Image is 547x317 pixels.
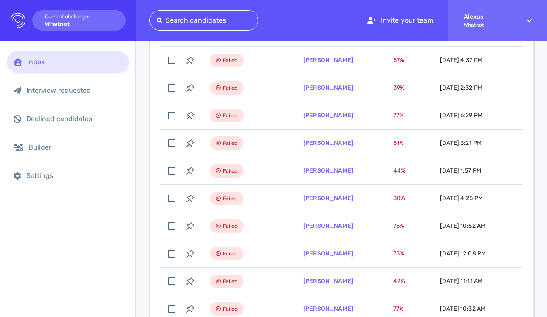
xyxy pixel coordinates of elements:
a: [PERSON_NAME] [303,139,353,147]
span: 76 % [393,222,404,229]
span: [DATE] 4:25 PM [440,195,483,202]
span: 73 % [393,250,404,257]
span: 42 % [393,277,405,285]
a: [PERSON_NAME] [303,250,353,257]
span: [DATE] 10:32 AM [440,305,485,312]
a: [PERSON_NAME] [303,305,353,312]
span: Failed [223,304,238,314]
a: [PERSON_NAME] [303,167,353,174]
span: Failed [223,55,238,65]
a: [PERSON_NAME] [303,277,353,285]
span: 44 % [393,167,406,174]
div: Inbox [27,58,122,66]
span: [DATE] 12:08 PM [440,250,486,257]
strong: Alexus [464,13,511,20]
span: 77 % [393,305,404,312]
span: Failed [223,166,238,176]
span: Failed [223,193,238,204]
span: Failed [223,83,238,93]
span: [DATE] 6:29 PM [440,112,482,119]
a: [PERSON_NAME] [303,84,353,91]
span: 77 % [393,112,404,119]
div: Interview requested [26,86,122,94]
span: [DATE] 2:32 PM [440,84,482,91]
span: [DATE] 10:52 AM [440,222,485,229]
span: Failed [223,276,238,286]
span: Failed [223,138,238,148]
span: Failed [223,249,238,259]
span: 51 % [393,139,404,147]
a: [PERSON_NAME] [303,195,353,202]
span: Failed [223,221,238,231]
span: 30 % [393,195,405,202]
div: Builder [28,143,122,151]
span: 39 % [393,84,405,91]
span: Failed [223,110,238,121]
span: [DATE] 4:37 PM [440,57,482,64]
span: 57 % [393,57,404,64]
a: [PERSON_NAME] [303,112,353,119]
span: Whatnot [464,22,511,28]
a: [PERSON_NAME] [303,57,353,64]
div: Declined candidates [26,115,122,123]
span: [DATE] 3:21 PM [440,139,482,147]
span: [DATE] 1:57 PM [440,167,481,174]
div: Settings [26,172,122,180]
span: [DATE] 11:11 AM [440,277,482,285]
a: [PERSON_NAME] [303,222,353,229]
